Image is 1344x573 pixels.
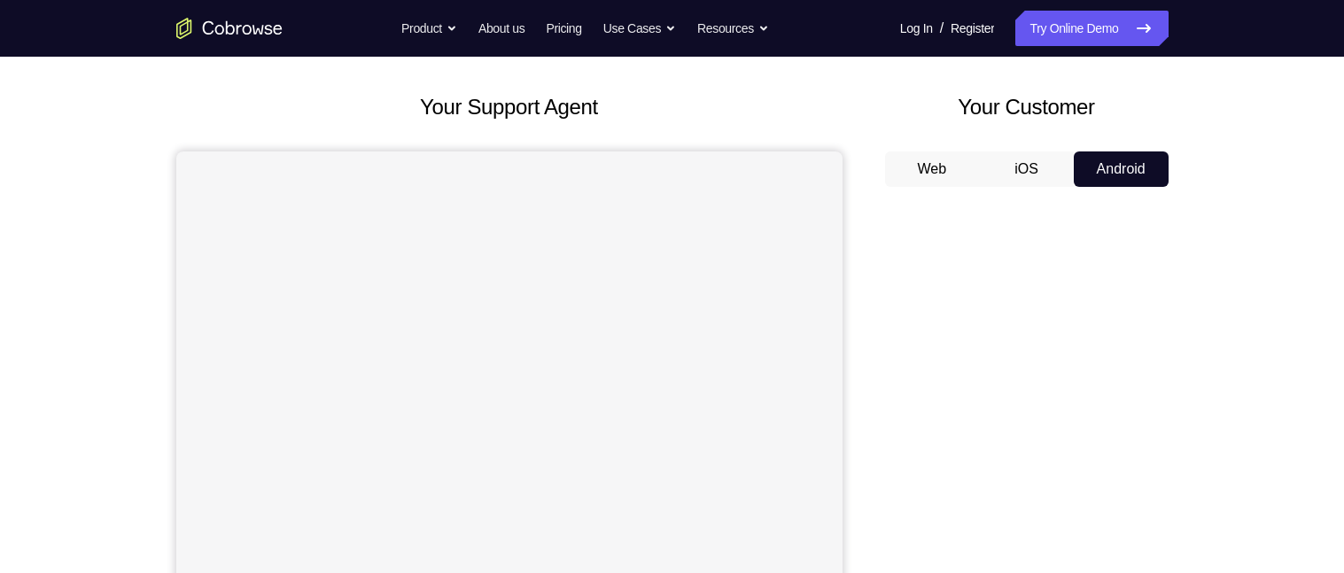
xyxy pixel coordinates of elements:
button: Web [885,151,980,187]
a: Try Online Demo [1015,11,1168,46]
a: Log In [900,11,933,46]
a: Pricing [546,11,581,46]
span: / [940,18,944,39]
h2: Your Support Agent [176,91,843,123]
a: About us [478,11,524,46]
button: Use Cases [603,11,676,46]
a: Go to the home page [176,18,283,39]
button: Resources [697,11,769,46]
h2: Your Customer [885,91,1169,123]
button: Android [1074,151,1169,187]
a: Register [951,11,994,46]
button: Product [401,11,457,46]
button: iOS [979,151,1074,187]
